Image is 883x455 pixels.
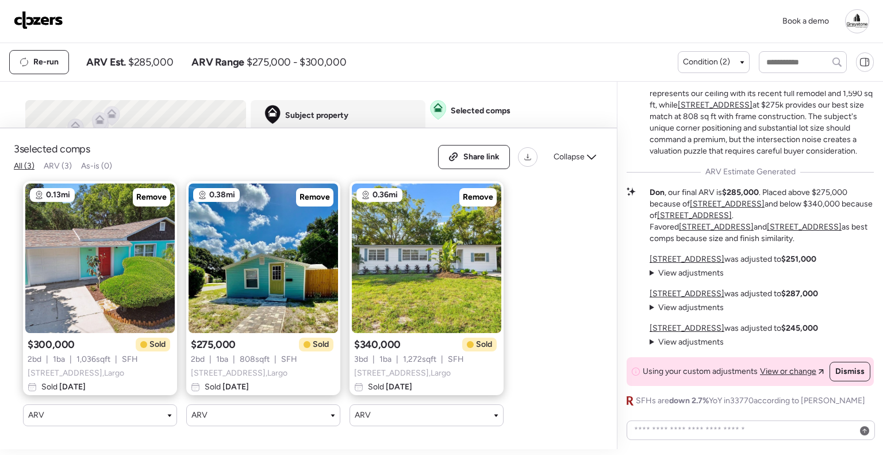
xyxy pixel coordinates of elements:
[636,395,865,407] span: SFHs are YoY in 33770 according to [PERSON_NAME]
[300,192,330,203] span: Remove
[28,354,41,365] span: 2 bd
[683,56,730,68] span: Condition (2)
[221,382,249,392] span: [DATE]
[70,354,72,365] span: |
[650,77,874,157] p: The evidence tells a clear story: at $340k represents our ceiling with its recent full remodel an...
[373,189,398,201] span: 0.36mi
[781,323,818,333] strong: $245,000
[679,222,754,232] a: [STREET_ADDRESS]
[76,354,110,365] span: 1,036 sqft
[650,302,724,313] summary: View adjustments
[643,366,758,377] span: Using your custom adjustments
[81,161,112,171] span: As-is (0)
[354,368,451,379] span: [STREET_ADDRESS] , Largo
[650,323,724,333] a: [STREET_ADDRESS]
[191,338,236,351] span: $275,000
[136,192,167,203] span: Remove
[281,354,297,365] span: SFH
[41,381,86,393] span: Sold
[28,410,44,421] span: ARV
[441,354,443,365] span: |
[781,289,818,299] strong: $287,000
[46,354,48,365] span: |
[384,382,412,392] span: [DATE]
[658,303,724,312] span: View adjustments
[149,339,166,350] span: Sold
[373,354,375,365] span: |
[658,337,724,347] span: View adjustments
[122,354,138,365] span: SFH
[782,16,829,26] span: Book a demo
[355,410,371,421] span: ARV
[451,105,510,117] span: Selected comps
[650,288,818,300] p: was adjusted to
[463,151,500,163] span: Share link
[14,142,90,156] span: 3 selected comps
[33,56,59,68] span: Re-run
[216,354,228,365] span: 1 ba
[247,55,346,69] span: $275,000 - $300,000
[669,396,709,406] span: down 2.7%
[554,151,585,163] span: Collapse
[650,337,724,348] summary: View adjustments
[191,368,287,379] span: [STREET_ADDRESS] , Largo
[354,354,368,365] span: 3 bd
[650,254,724,264] a: [STREET_ADDRESS]
[209,354,212,365] span: |
[128,55,173,69] span: $285,000
[115,354,117,365] span: |
[760,366,824,377] a: View or change
[191,410,208,421] span: ARV
[205,381,249,393] span: Sold
[44,161,72,171] span: ARV (3)
[233,354,235,365] span: |
[354,338,401,351] span: $340,000
[274,354,277,365] span: |
[658,268,724,278] span: View adjustments
[14,161,34,171] span: All (3)
[650,323,818,334] p: was adjusted to
[448,354,464,365] span: SFH
[379,354,391,365] span: 1 ba
[403,354,436,365] span: 1,272 sqft
[835,366,865,377] span: Dismiss
[650,267,724,279] summary: View adjustments
[53,354,65,365] span: 1 ba
[767,222,842,232] a: [STREET_ADDRESS]
[191,354,205,365] span: 2 bd
[476,339,492,350] span: Sold
[313,339,329,350] span: Sold
[368,381,412,393] span: Sold
[722,188,759,197] strong: $285,000
[650,187,874,244] p: , our final ARV is . Placed above $275,000 because of and below $340,000 because of . Favored and...
[28,368,124,379] span: [STREET_ADDRESS] , Largo
[781,254,816,264] strong: $251,000
[650,188,665,197] strong: Don
[463,192,493,203] span: Remove
[46,189,70,201] span: 0.13mi
[191,55,244,69] span: ARV Range
[86,55,126,69] span: ARV Est.
[285,110,348,121] span: Subject property
[28,338,75,351] span: $300,000
[209,189,235,201] span: 0.38mi
[650,254,816,265] p: was adjusted to
[57,382,86,392] span: [DATE]
[690,199,765,209] a: [STREET_ADDRESS]
[678,100,753,110] a: [STREET_ADDRESS]
[14,11,63,29] img: Logo
[760,366,816,377] span: View or change
[396,354,398,365] span: |
[705,166,796,178] span: ARV Estimate Generated
[657,211,732,220] a: [STREET_ADDRESS]
[240,354,270,365] span: 808 sqft
[650,289,724,299] a: [STREET_ADDRESS]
